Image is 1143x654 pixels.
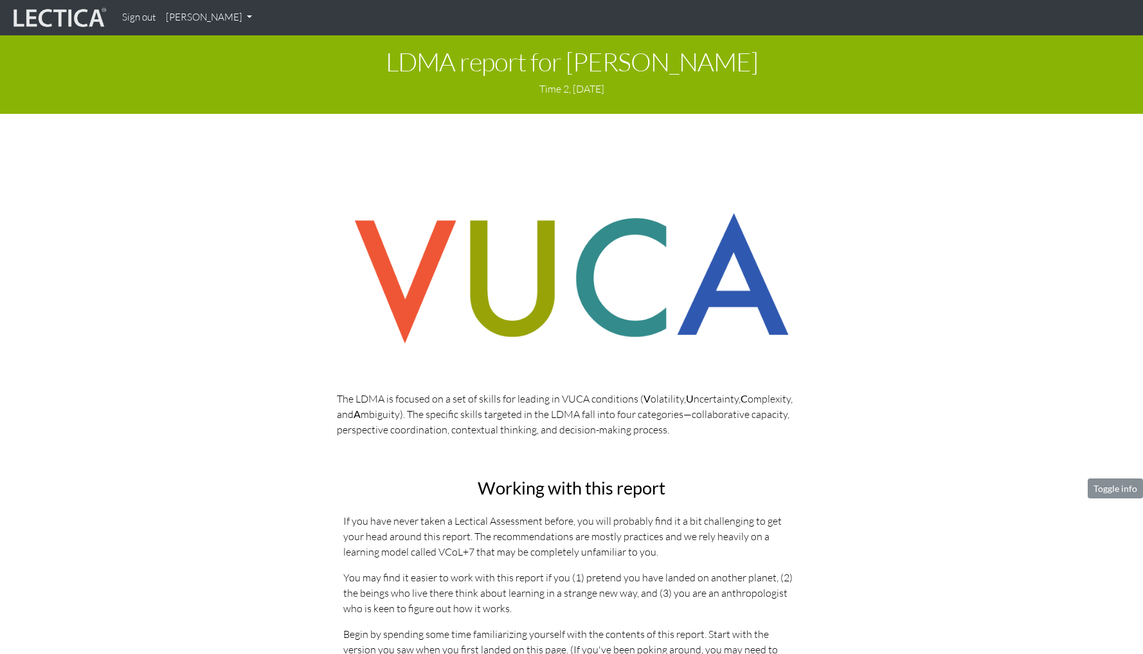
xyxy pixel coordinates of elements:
h2: Working with this report [343,478,800,498]
img: lecticalive [10,6,107,30]
strong: V [643,392,651,404]
p: The LDMA is focused on a set of skills for leading in VUCA conditions ( olatility, ncertainty, om... [337,391,806,437]
p: If you have never taken a Lectical Assessment before, you will probably find it a bit challenging... [343,513,800,559]
h1: LDMA report for [PERSON_NAME] [10,48,1133,76]
strong: U [686,392,694,404]
button: Toggle info [1088,478,1143,498]
strong: A [354,408,361,420]
p: Time 2, [DATE] [10,81,1133,96]
p: You may find it easier to work with this report if you (1) pretend you have landed on another pla... [343,570,800,616]
img: vuca skills [337,197,806,360]
a: [PERSON_NAME] [161,5,257,30]
a: Sign out [117,5,161,30]
strong: C [741,392,748,404]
